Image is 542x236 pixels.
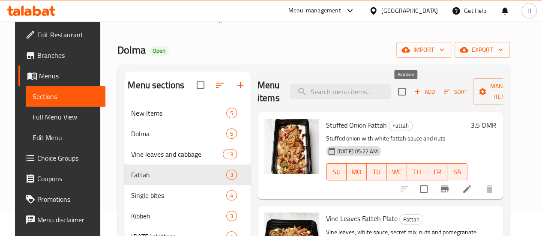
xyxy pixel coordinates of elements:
[131,108,226,118] span: New Items
[117,40,146,60] span: Dolma
[473,78,530,105] button: Manage items
[165,14,241,24] span: Restaurants management
[18,209,105,230] a: Menu disclaimer
[230,75,251,96] button: Add section
[442,85,470,99] button: Sort
[479,179,500,199] button: delete
[455,42,510,58] button: export
[290,84,391,99] input: search
[326,163,347,180] button: SU
[131,211,226,221] span: Kibbeh
[264,119,319,174] img: Stuffed Onion Fattah
[117,14,145,24] a: Home
[413,87,436,97] span: Add
[381,6,438,15] div: [GEOGRAPHIC_DATA]
[37,30,99,40] span: Edit Restaurant
[407,163,427,180] button: TH
[226,190,237,200] div: items
[370,166,383,178] span: TU
[434,179,455,199] button: Branch-specific-item
[387,163,407,180] button: WE
[131,190,226,200] span: Single bites
[131,128,226,139] span: Dolma
[251,14,281,25] a: Menus
[18,24,105,45] a: Edit Restaurant
[403,45,444,55] span: import
[37,173,99,184] span: Coupons
[396,42,451,58] button: import
[227,109,237,117] span: 5
[410,166,424,178] span: TH
[258,79,280,105] h2: Menu items
[37,215,99,225] span: Menu disclaimer
[149,47,169,54] span: Open
[192,76,210,94] span: Select all sections
[227,212,237,220] span: 3
[124,206,250,226] div: Kibbeh3
[415,180,433,198] span: Select to update
[39,71,99,81] span: Menus
[26,127,105,148] a: Edit Menu
[284,14,287,24] li: /
[227,130,237,138] span: 5
[451,166,464,178] span: SA
[26,86,105,107] a: Sections
[527,6,531,15] span: H
[447,163,467,180] button: SA
[291,14,315,24] span: Sections
[444,87,467,97] span: Sort
[393,83,411,101] span: Select section
[334,147,381,155] span: [DATE] 05:22 AM
[400,215,423,224] span: Fattah
[210,75,230,96] span: Sort sections
[471,119,496,131] h6: 3.5 OMR
[223,149,237,159] div: items
[399,214,423,224] div: Fattah
[155,14,241,25] a: Restaurants management
[227,171,237,179] span: 3
[18,66,105,86] a: Menus
[350,166,363,178] span: MO
[330,166,343,178] span: SU
[131,170,226,180] span: Fattah
[390,166,404,178] span: WE
[131,149,223,159] span: Vine leaves and cabbage
[389,121,413,131] div: Fattah
[261,14,281,24] span: Menus
[18,148,105,168] a: Choice Groups
[431,166,444,178] span: FR
[148,14,151,24] li: /
[480,81,524,102] span: Manage items
[347,163,367,180] button: MO
[389,121,412,131] span: Fattah
[37,50,99,60] span: Branches
[124,123,250,144] div: Dolma5
[37,153,99,163] span: Choice Groups
[288,6,341,16] div: Menu-management
[223,150,236,158] span: 13
[18,189,105,209] a: Promotions
[461,45,503,55] span: export
[117,14,509,25] nav: breadcrumb
[326,212,398,225] span: Vine Leaves Fatteh Plate
[226,211,237,221] div: items
[33,91,99,102] span: Sections
[124,164,250,185] div: Fattah3
[411,85,438,99] button: Add
[128,79,184,92] h2: Menu sections
[124,185,250,206] div: Single bites4
[33,112,99,122] span: Full Menu View
[462,184,472,194] a: Edit menu item
[226,108,237,118] div: items
[18,168,105,189] a: Coupons
[226,128,237,139] div: items
[37,194,99,204] span: Promotions
[438,85,473,99] span: Sort items
[149,46,169,56] div: Open
[18,45,105,66] a: Branches
[326,133,467,144] p: Stuffed onion with white fattah sauce and nuts
[367,163,387,180] button: TU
